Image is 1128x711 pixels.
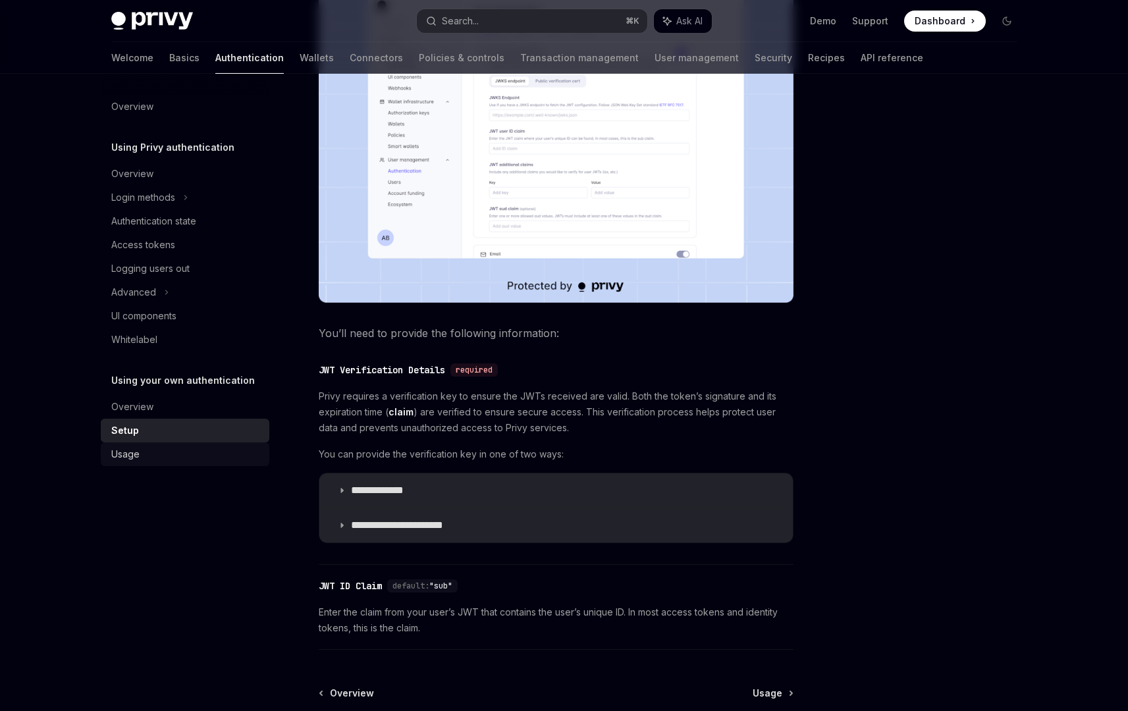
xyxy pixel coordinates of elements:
[319,363,445,377] div: JWT Verification Details
[101,95,269,118] a: Overview
[655,42,739,74] a: User management
[419,42,504,74] a: Policies & controls
[101,442,269,466] a: Usage
[111,332,157,348] div: Whitelabel
[654,9,712,33] button: Ask AI
[904,11,986,32] a: Dashboard
[111,166,153,182] div: Overview
[101,209,269,233] a: Authentication state
[111,308,176,324] div: UI components
[350,42,403,74] a: Connectors
[852,14,888,28] a: Support
[810,14,836,28] a: Demo
[996,11,1017,32] button: Toggle dark mode
[520,42,639,74] a: Transaction management
[753,687,792,700] a: Usage
[753,687,782,700] span: Usage
[319,324,793,342] span: You’ll need to provide the following information:
[755,42,792,74] a: Security
[111,99,153,115] div: Overview
[330,687,374,700] span: Overview
[101,257,269,280] a: Logging users out
[319,446,793,462] span: You can provide the verification key in one of two ways:
[111,140,234,155] h5: Using Privy authentication
[169,42,200,74] a: Basics
[101,395,269,419] a: Overview
[808,42,845,74] a: Recipes
[111,261,190,276] div: Logging users out
[429,581,452,591] span: "sub"
[111,237,175,253] div: Access tokens
[101,419,269,442] a: Setup
[101,233,269,257] a: Access tokens
[101,162,269,186] a: Overview
[417,9,647,33] button: Search...⌘K
[215,42,284,74] a: Authentication
[450,363,498,377] div: required
[111,12,193,30] img: dark logo
[300,42,334,74] a: Wallets
[676,14,703,28] span: Ask AI
[392,581,429,591] span: default:
[861,42,923,74] a: API reference
[111,213,196,229] div: Authentication state
[111,42,153,74] a: Welcome
[626,16,639,26] span: ⌘ K
[389,406,414,418] a: claim
[111,284,156,300] div: Advanced
[101,304,269,328] a: UI components
[319,388,793,436] span: Privy requires a verification key to ensure the JWTs received are valid. Both the token’s signatu...
[915,14,965,28] span: Dashboard
[101,328,269,352] a: Whitelabel
[319,604,793,636] span: Enter the claim from your user’s JWT that contains the user’s unique ID. In most access tokens an...
[442,13,479,29] div: Search...
[111,190,175,205] div: Login methods
[320,687,374,700] a: Overview
[111,423,139,438] div: Setup
[319,579,382,592] div: JWT ID Claim
[111,446,140,462] div: Usage
[111,399,153,415] div: Overview
[111,373,255,388] h5: Using your own authentication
